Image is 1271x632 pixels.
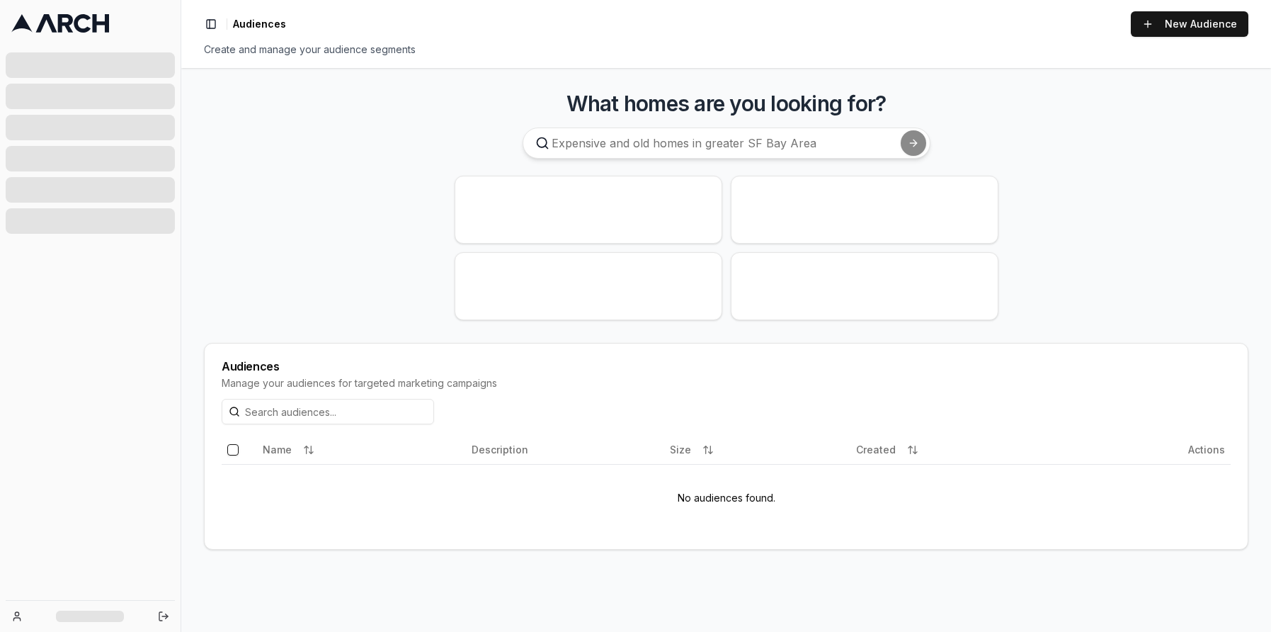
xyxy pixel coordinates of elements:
a: New Audience [1131,11,1248,37]
div: Name [263,439,460,461]
input: Search audiences... [222,399,434,424]
th: Description [466,436,664,464]
th: Actions [1090,436,1231,464]
nav: breadcrumb [233,17,286,31]
input: Expensive and old homes in greater SF Bay Area [523,128,930,159]
span: Audiences [233,17,286,31]
td: No audiences found. [222,464,1231,532]
h3: What homes are you looking for? [204,91,1248,116]
div: Manage your audiences for targeted marketing campaigns [222,376,1231,390]
div: Create and manage your audience segments [204,43,1248,57]
div: Created [856,439,1085,461]
div: Audiences [222,361,1231,372]
div: Size [670,439,845,461]
button: Log out [154,606,173,626]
